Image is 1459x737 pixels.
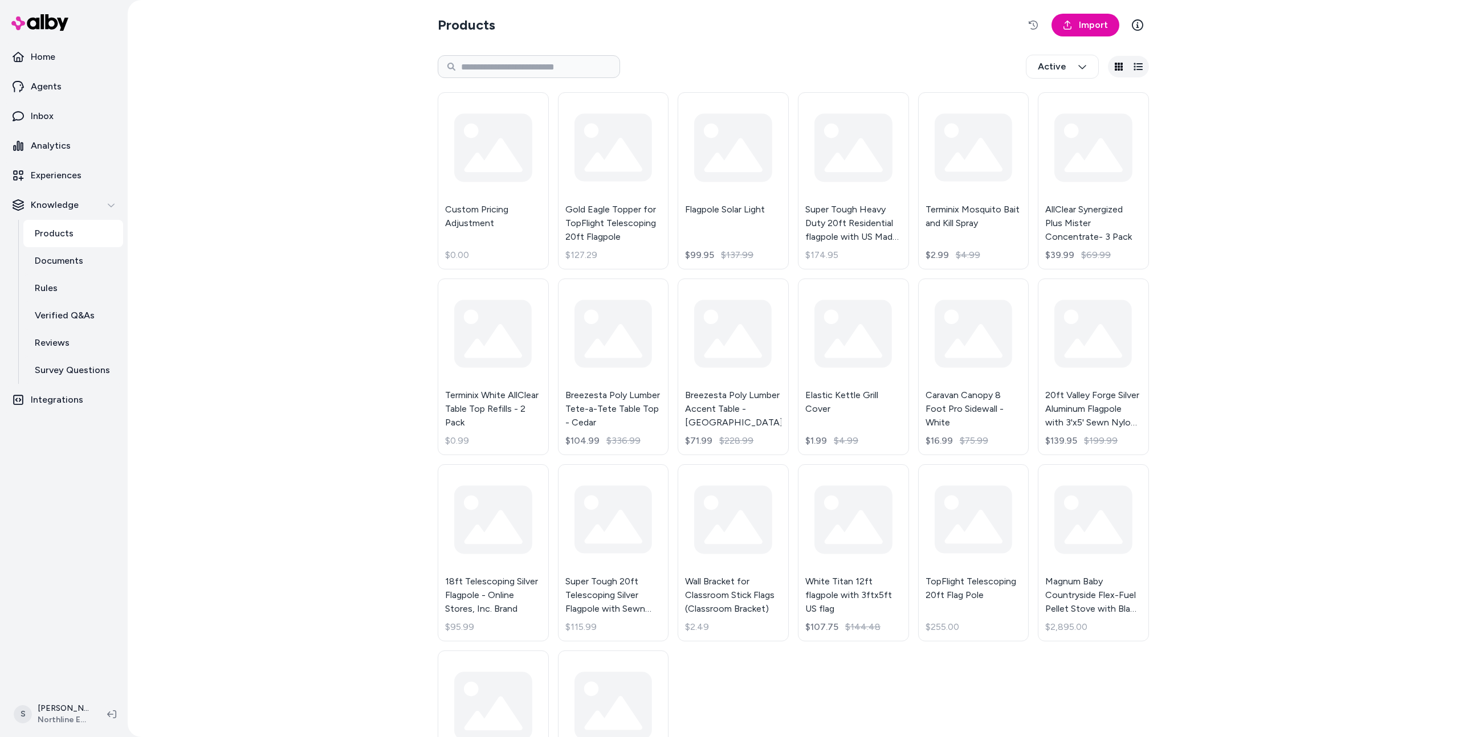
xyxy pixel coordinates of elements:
[7,696,98,732] button: S[PERSON_NAME]Northline Express
[23,247,123,275] a: Documents
[31,169,81,182] p: Experiences
[438,464,549,641] a: 18ft Telescoping Silver Flagpole - Online Stores, Inc. Brand$95.99
[1026,55,1099,79] button: Active
[23,357,123,384] a: Survey Questions
[918,464,1029,641] a: TopFlight Telescoping 20ft Flag Pole$255.00
[5,43,123,71] a: Home
[438,92,549,269] a: Custom Pricing Adjustment$0.00
[5,191,123,219] button: Knowledge
[31,80,62,93] p: Agents
[23,275,123,302] a: Rules
[678,279,789,456] a: Breezesta Poly Lumber Accent Table - [GEOGRAPHIC_DATA]$71.99$228.99
[14,705,32,723] span: S
[5,103,123,130] a: Inbox
[23,220,123,247] a: Products
[558,279,669,456] a: Breezesta Poly Lumber Tete-a-Tete Table Top - Cedar$104.99$336.99
[1079,18,1108,32] span: Import
[38,703,89,714] p: [PERSON_NAME]
[798,464,909,641] a: White Titan 12ft flagpole with 3ftx5ft US flag$107.75$144.48
[1038,464,1149,641] a: Magnum Baby Countryside Flex-Fuel Pellet Stove with Black Door and Legs$2,895.00
[31,139,71,153] p: Analytics
[5,73,123,100] a: Agents
[678,92,789,269] a: Flagpole Solar Light$99.95$137.99
[678,464,789,641] a: Wall Bracket for Classroom Stick Flags (Classroom Bracket)$2.49
[35,227,74,240] p: Products
[5,386,123,413] a: Integrations
[35,254,83,268] p: Documents
[31,198,79,212] p: Knowledge
[35,309,95,322] p: Verified Q&As
[1052,14,1119,36] a: Import
[31,109,54,123] p: Inbox
[798,92,909,269] a: Super Tough Heavy Duty 20ft Residential flagpole with US Made Nylon Flag$174.95
[35,281,58,295] p: Rules
[798,279,909,456] a: Elastic Kettle Grill Cover$1.99$4.99
[1038,92,1149,269] a: AllClear Synergized Plus Mister Concentrate- 3 Pack$39.99$69.99
[38,714,89,726] span: Northline Express
[558,464,669,641] a: Super Tough 20ft Telescoping Silver Flagpole with Sewn Nylon US Made Flag$115.99
[31,50,55,64] p: Home
[35,336,70,350] p: Reviews
[918,279,1029,456] a: Caravan Canopy 8 Foot Pro Sidewall - White$16.99$75.99
[918,92,1029,269] a: Terminix Mosquito Bait and Kill Spray$2.99$4.99
[558,92,669,269] a: Gold Eagle Topper for TopFlight Telescoping 20ft Flagpole$127.29
[35,363,110,377] p: Survey Questions
[438,16,495,34] h2: Products
[438,279,549,456] a: Terminix White AllClear Table Top Refills - 2 Pack$0.99
[1038,279,1149,456] a: 20ft Valley Forge Silver Aluminum Flagpole with 3'x5' Sewn Nylon US Flag$139.95$199.99
[23,329,123,357] a: Reviews
[23,302,123,329] a: Verified Q&As
[11,14,68,31] img: alby Logo
[5,162,123,189] a: Experiences
[5,132,123,159] a: Analytics
[31,393,83,407] p: Integrations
